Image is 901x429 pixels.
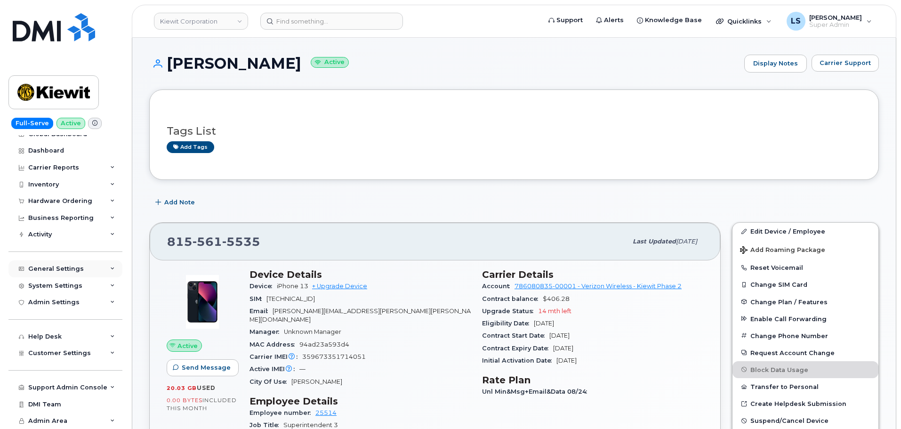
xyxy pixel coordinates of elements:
span: Carrier IMEI [249,353,302,360]
a: Edit Device / Employee [732,223,878,240]
h3: Employee Details [249,396,471,407]
span: Unl Min&Msg+Email&Data 08/24 [482,388,592,395]
span: 5535 [222,235,260,249]
span: Enable Call Forwarding [750,315,827,322]
span: [DATE] [676,238,697,245]
button: Send Message [167,359,239,376]
span: [PERSON_NAME][EMAIL_ADDRESS][PERSON_NAME][PERSON_NAME][DOMAIN_NAME] [249,308,471,323]
h3: Device Details [249,269,471,280]
img: image20231002-3703462-1ig824h.jpeg [174,274,231,330]
span: Suspend/Cancel Device [750,417,829,424]
span: Manager [249,328,284,335]
span: iPhone 13 [277,283,308,290]
small: Active [311,57,349,68]
span: 0.00 Bytes [167,397,202,404]
a: Display Notes [744,55,807,73]
span: Initial Activation Date [482,357,556,364]
a: 786080835-00001 - Verizon Wireless - Kiewit Phase 2 [515,283,682,290]
button: Change Phone Number [732,327,878,344]
span: SIM [249,295,266,302]
button: Add Roaming Package [732,240,878,259]
button: Add Note [149,194,203,211]
span: — [299,365,306,372]
span: Active [177,341,198,350]
button: Change SIM Card [732,276,878,293]
button: Carrier Support [812,55,879,72]
span: [DATE] [534,320,554,327]
button: Transfer to Personal [732,378,878,395]
span: Contract Start Date [482,332,549,339]
span: Job Title [249,421,283,429]
span: Account [482,283,515,290]
span: Superintendent 3 [283,421,338,429]
span: 14 mth left [538,308,571,315]
span: Unknown Manager [284,328,341,335]
h1: [PERSON_NAME] [149,55,740,72]
span: 561 [193,235,222,249]
span: Last updated [633,238,676,245]
span: [DATE] [556,357,577,364]
button: Suspend/Cancel Device [732,412,878,429]
span: Contract Expiry Date [482,345,553,352]
span: used [197,384,216,391]
span: Add Roaming Package [740,246,825,255]
button: Reset Voicemail [732,259,878,276]
span: Change Plan / Features [750,298,828,305]
span: Device [249,283,277,290]
span: [PERSON_NAME] [291,378,342,385]
button: Change Plan / Features [732,293,878,310]
span: 815 [167,235,260,249]
span: $406.28 [543,295,570,302]
span: Add Note [164,198,195,207]
a: 25514 [315,409,337,416]
iframe: Messenger Launcher [860,388,894,422]
span: [DATE] [553,345,573,352]
span: Carrier Support [820,58,871,67]
h3: Tags List [167,125,861,137]
a: Create Helpdesk Submission [732,395,878,412]
a: Add tags [167,141,214,153]
span: Employee number [249,409,315,416]
span: MAC Address [249,341,299,348]
span: [DATE] [549,332,570,339]
span: 359673351714051 [302,353,366,360]
span: 20.03 GB [167,385,197,391]
span: 94ad23a593d4 [299,341,349,348]
a: + Upgrade Device [312,283,367,290]
h3: Rate Plan [482,374,703,386]
span: Send Message [182,363,231,372]
span: Email [249,308,273,315]
button: Block Data Usage [732,361,878,378]
span: [TECHNICAL_ID] [266,295,315,302]
span: Contract balance [482,295,543,302]
span: Active IMEI [249,365,299,372]
span: Eligibility Date [482,320,534,327]
span: Upgrade Status [482,308,538,315]
h3: Carrier Details [482,269,703,280]
button: Enable Call Forwarding [732,310,878,327]
button: Request Account Change [732,344,878,361]
span: City Of Use [249,378,291,385]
